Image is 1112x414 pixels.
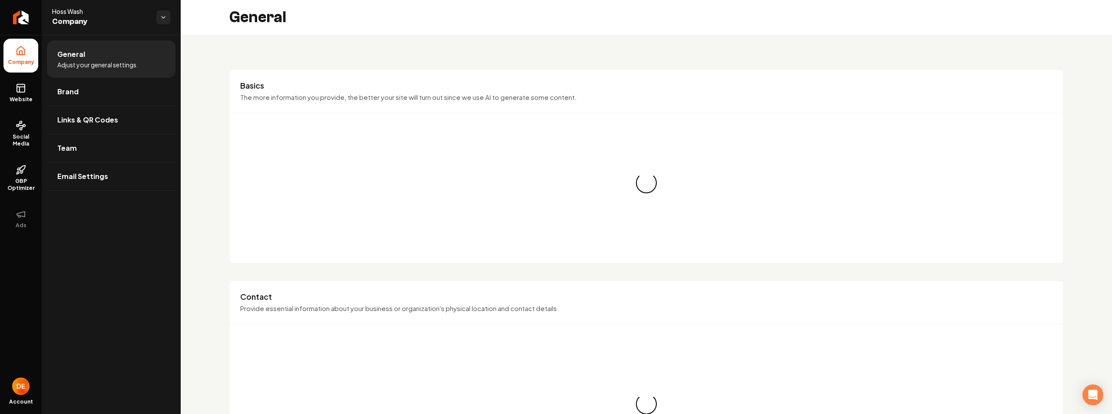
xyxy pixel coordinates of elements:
span: Hoss Wash [52,7,149,16]
a: Website [3,76,38,110]
button: Open user button [12,378,30,395]
span: General [57,49,85,60]
span: Company [4,59,38,66]
span: Links & QR Codes [57,115,118,125]
a: Links & QR Codes [47,106,175,134]
h3: Basics [240,80,1052,91]
span: Ads [12,222,30,229]
button: Ads [3,202,38,236]
a: GBP Optimizer [3,158,38,199]
span: Account [9,398,33,405]
span: Email Settings [57,171,108,182]
p: The more information you provide, the better your site will turn out since we use AI to generate ... [240,93,1052,103]
span: Company [52,16,149,28]
div: Loading [635,171,658,194]
img: Rebolt Logo [13,10,29,24]
a: Email Settings [47,162,175,190]
span: Brand [57,86,79,97]
a: Social Media [3,113,38,154]
span: GBP Optimizer [3,178,38,192]
p: Provide essential information about your business or organization's physical location and contact... [240,304,1052,314]
h2: General [229,9,286,26]
a: Team [47,134,175,162]
img: Dylan Evanich [12,378,30,395]
div: Open Intercom Messenger [1082,384,1103,405]
span: Adjust your general settings. [57,60,138,69]
span: Social Media [3,133,38,147]
h3: Contact [240,291,1052,302]
span: Team [57,143,77,153]
span: Website [6,96,36,103]
a: Brand [47,78,175,106]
